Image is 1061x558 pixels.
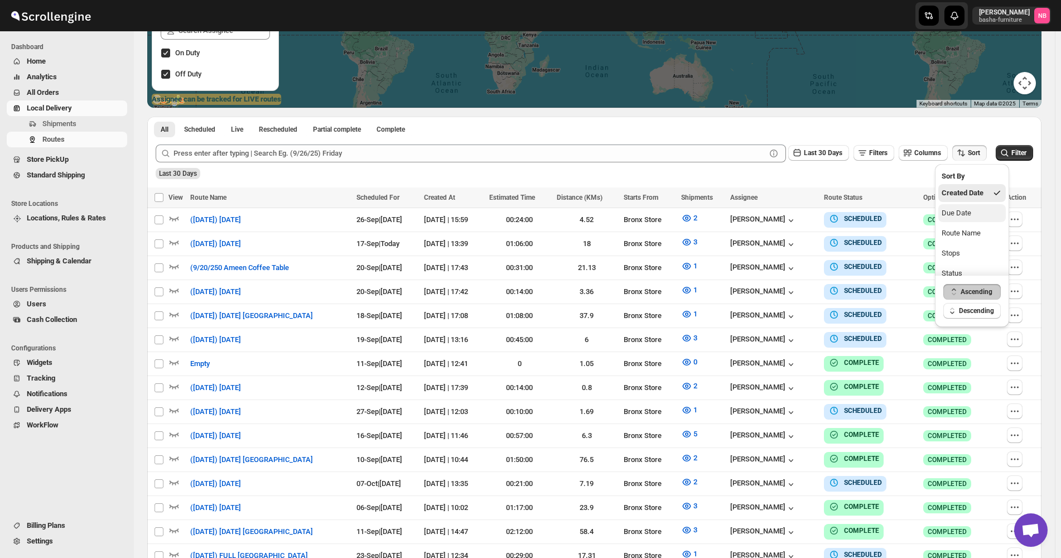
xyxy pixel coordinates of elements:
span: Partial complete [313,125,361,134]
button: 1 [674,281,704,299]
button: SCHEDULED [828,213,882,224]
span: 20-Sep | [DATE] [356,263,402,272]
button: Empty [184,355,216,373]
div: Bronx Store [624,478,674,489]
span: Descending [959,306,994,315]
button: ([DATE]) [DATE] [184,331,248,349]
b: COMPLETE [844,527,879,535]
span: All [161,125,168,134]
div: Bronx Store [624,214,674,225]
span: ([DATE]) [DATE] [190,382,241,393]
div: 0.8 [557,382,617,393]
button: All routes [154,122,175,137]
button: 1 [674,305,704,323]
span: Filters [869,149,888,157]
img: ScrollEngine [9,2,93,30]
span: 1 [693,286,697,294]
h2: Sort By [942,171,1002,182]
button: 2 [674,473,704,491]
span: Analytics [27,73,57,81]
button: COMPLETE [828,381,879,392]
button: Users [7,296,127,312]
div: [DATE] | 12:41 [424,358,483,369]
span: COMPLETED [928,431,967,440]
div: Created Date [942,187,983,199]
span: 16-Sep | [DATE] [356,431,402,440]
button: ([DATE]) [DATE] [184,283,248,301]
span: Settings [27,537,53,545]
button: ([DATE]) [DATE] [GEOGRAPHIC_DATA] [184,523,320,541]
span: ([DATE]) [DATE] [190,334,241,345]
div: 00:10:00 [489,406,549,417]
span: Configurations [11,344,128,353]
span: 12-Sep | [DATE] [356,383,402,392]
button: Created Date [938,184,1006,202]
div: 01:50:00 [489,454,549,465]
span: 1 [693,262,697,270]
b: SCHEDULED [844,335,882,343]
button: SCHEDULED [828,405,882,416]
span: Shipments [681,194,713,201]
span: Live [231,125,243,134]
span: ([DATE]) [DATE] [190,406,241,417]
div: Bronx Store [624,286,674,297]
button: Billing Plans [7,518,127,533]
button: Widgets [7,355,127,371]
button: COMPLETE [828,501,879,512]
div: Due Date [942,208,971,219]
button: SCHEDULED [828,261,882,272]
button: SCHEDULED [828,237,882,248]
span: Optimization Status [923,194,982,201]
button: 3 [674,497,704,515]
div: Stops [942,248,960,259]
span: Billing Plans [27,521,65,530]
span: Store PickUp [27,155,69,163]
button: WorkFlow [7,417,127,433]
button: 2 [674,209,704,227]
button: Delivery Apps [7,402,127,417]
button: [PERSON_NAME] [730,407,797,418]
span: WorkFlow [27,421,59,429]
span: ([DATE]) [DATE] [190,430,241,441]
div: 18 [557,238,617,249]
span: Home [27,57,46,65]
div: Route Name [942,228,981,239]
span: Off Duty [175,70,201,78]
div: [DATE] | 10:02 [424,502,483,513]
button: [PERSON_NAME] [730,215,797,226]
span: Shipments [42,119,76,128]
button: Notifications [7,386,127,402]
span: COMPLETED [928,215,967,224]
div: [PERSON_NAME] [730,455,797,466]
div: 00:57:00 [489,430,549,441]
span: 10-Sep | [DATE] [356,455,402,464]
span: COMPLETED [928,263,967,272]
button: ([DATE]) [DATE] [184,235,248,253]
button: ([DATE]) [DATE] [184,427,248,445]
button: ([DATE]) [DATE] [184,499,248,517]
span: Users Permissions [11,285,128,294]
button: Stops [938,244,1006,262]
span: 27-Sep | [DATE] [356,407,402,416]
span: COMPLETED [928,311,967,320]
button: 1 [674,401,704,419]
span: Complete [377,125,405,134]
button: [PERSON_NAME] [730,311,797,322]
button: Status [938,264,1006,282]
span: (9/20/250 Ameen Coffee Table [190,262,289,273]
div: [PERSON_NAME] [730,287,797,298]
button: Home [7,54,127,69]
span: Store Locations [11,199,128,208]
button: SCHEDULED [828,333,882,344]
span: 20-Sep | [DATE] [356,287,402,296]
div: 01:08:00 [489,310,549,321]
button: [PERSON_NAME] [730,479,797,490]
span: 0 [693,358,697,366]
span: 2 [693,382,697,390]
span: COMPLETED [928,239,967,248]
button: 3 [674,329,704,347]
button: ([DATE]) [DATE] [GEOGRAPHIC_DATA] [184,451,320,469]
span: 3 [693,502,697,510]
button: Filters [853,145,894,161]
